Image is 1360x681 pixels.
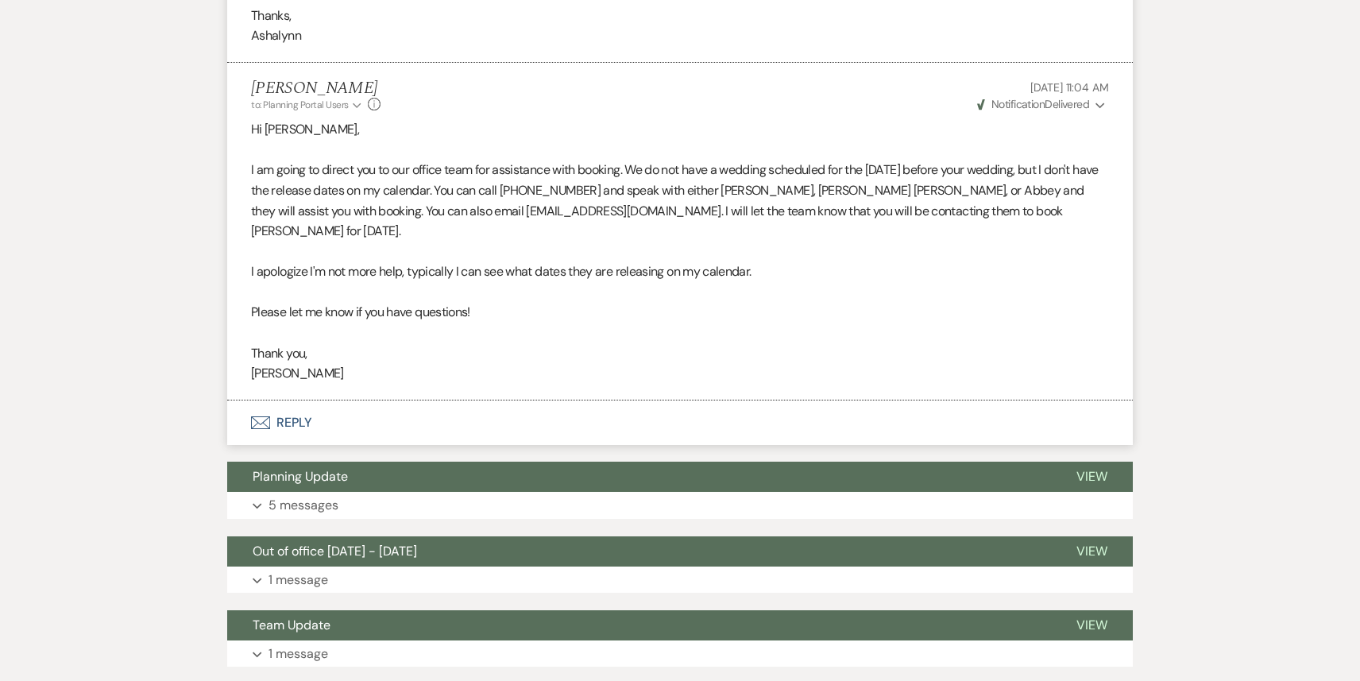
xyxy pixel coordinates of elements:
p: Please let me know if you have questions! [251,302,1109,323]
span: View [1076,617,1107,633]
button: View [1051,462,1133,492]
button: Team Update [227,610,1051,640]
span: View [1076,468,1107,485]
span: Planning Update [253,468,348,485]
span: View [1076,543,1107,559]
h5: [PERSON_NAME] [251,79,381,99]
span: to: Planning Portal Users [251,99,349,111]
span: Team Update [253,617,330,633]
p: [PERSON_NAME] [251,363,1109,384]
p: Thanks, [251,6,1109,26]
span: Out of office [DATE] - [DATE] [253,543,417,559]
button: 1 message [227,640,1133,667]
p: 1 message [269,644,328,664]
button: 5 messages [227,492,1133,519]
p: Thank you, [251,343,1109,364]
button: Out of office [DATE] - [DATE] [227,536,1051,567]
button: Planning Update [227,462,1051,492]
p: I apologize I'm not more help, typically I can see what dates they are releasing on my calendar. [251,261,1109,282]
button: NotificationDelivered [975,96,1109,113]
button: Reply [227,400,1133,445]
span: [DATE] 11:04 AM [1030,80,1109,95]
button: View [1051,610,1133,640]
button: to: Planning Portal Users [251,98,364,112]
button: View [1051,536,1133,567]
span: Delivered [977,97,1090,111]
span: Notification [991,97,1045,111]
p: 1 message [269,570,328,590]
p: 5 messages [269,495,338,516]
p: Ashalynn [251,25,1109,46]
button: 1 message [227,567,1133,594]
p: I am going to direct you to our office team for assistance with booking. We do not have a wedding... [251,160,1109,241]
p: Hi [PERSON_NAME], [251,119,1109,140]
